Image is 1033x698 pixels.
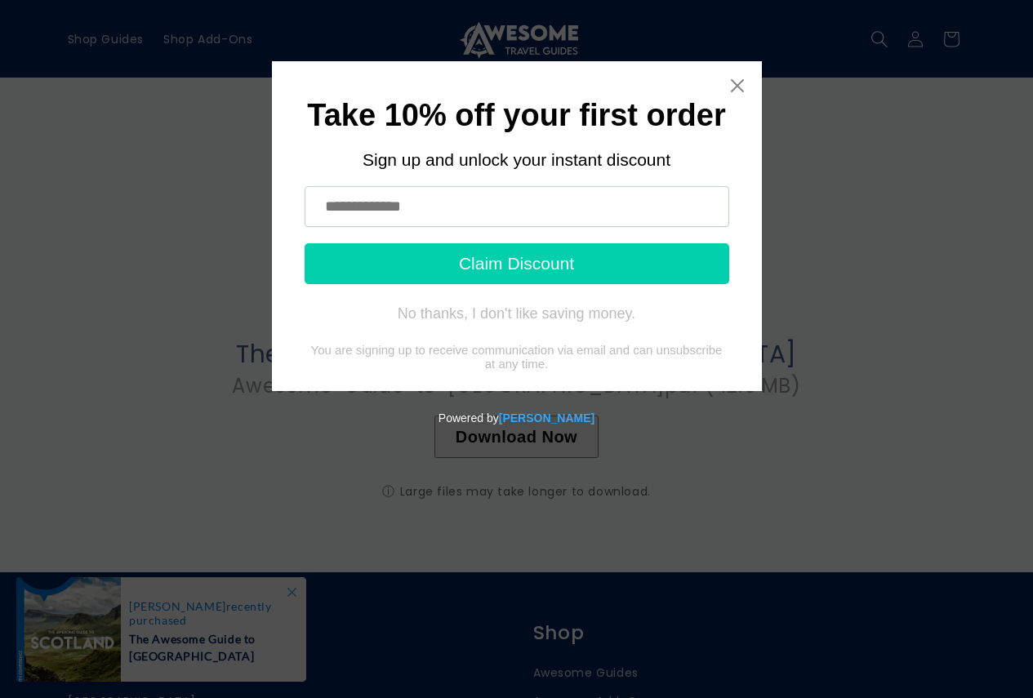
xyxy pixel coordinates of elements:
div: You are signing up to receive communication via email and can unsubscribe at any time. [305,343,729,371]
div: Powered by [7,391,1026,445]
h1: Take 10% off your first order [305,102,729,129]
button: Claim Discount [305,243,729,284]
div: No thanks, I don't like saving money. [398,305,635,322]
a: Powered by Tydal [499,411,594,425]
a: Close widget [729,78,746,94]
div: Sign up and unlock your instant discount [305,150,729,170]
